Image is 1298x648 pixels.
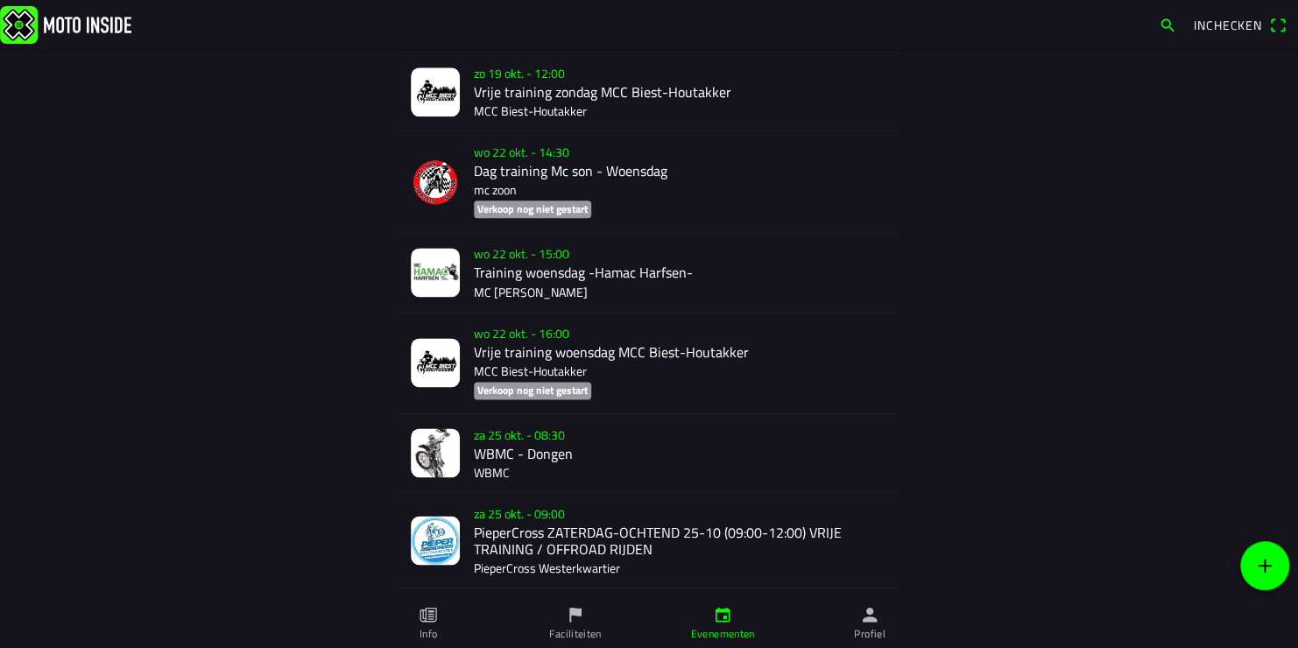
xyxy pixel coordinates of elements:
ion-label: Info [420,626,437,642]
a: za 25 okt. - 09:00PieperCross ZATERDAG-OCHTEND 25-10 (09:00-12:00) VRIJE TRAINING / OFFROAD RIJDE... [397,493,901,588]
a: wo 22 okt. - 16:00Vrije training woensdag MCC Biest-HoutakkerMCC Biest-HoutakkerVerkoop nog niet ... [397,313,901,414]
a: wo 22 okt. - 14:30Dag training Mc son - Woensdagmc zoonVerkoop nog niet gestart [397,131,901,233]
img: joBDJVYoGv0iyhaP3N7gLoImkcJcABsEum3fRbiH.jpg [411,428,460,477]
ion-icon: papier [419,605,438,624]
a: zo 19 okt. - 12:00Vrije training zondag MCC Biest-HoutakkerMCC Biest-Houtakker [397,53,901,131]
a: za 25 okt. - 08:30WBMC - DongenWBMC [397,414,901,493]
ion-label: Profiel [854,626,885,642]
ion-icon: persoon [860,605,879,624]
img: PdGukOrjLhVABmWOw5NEgetiR9AZ1knzJ8XSNrVB.jpeg [411,516,460,565]
ion-icon: toevoegen [1254,555,1275,576]
img: khFmGRpOhSqKBV6m3c7FXvBbtyi4aEe9xeqrvD8O.jpg [411,338,460,387]
ion-label: Evenementen [691,626,755,642]
ion-icon: vlag [566,605,585,624]
img: sfRBxcGZmvZ0K6QUyq9TbY0sbKJYVDoKWVN9jkDZ.png [411,158,460,207]
img: xm1lLMXpOPJvDkod9Dr2PhTbsR1cnVQXmSplW8Te.jpg [411,248,460,297]
span: Inchecken [1194,16,1262,34]
a: IncheckenQR-scanner [1185,10,1294,39]
img: Zo154waUV5bNji4JSFCtbJkDTpSf0sbaHdxXR1PN.jpg [411,67,460,116]
ion-label: Faciliteiten [549,626,601,642]
a: zoeken [1150,10,1185,39]
ion-icon: kalender [713,605,732,624]
a: wo 22 okt. - 15:00Training woensdag -Hamac Harfsen-MC [PERSON_NAME] [397,233,901,312]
